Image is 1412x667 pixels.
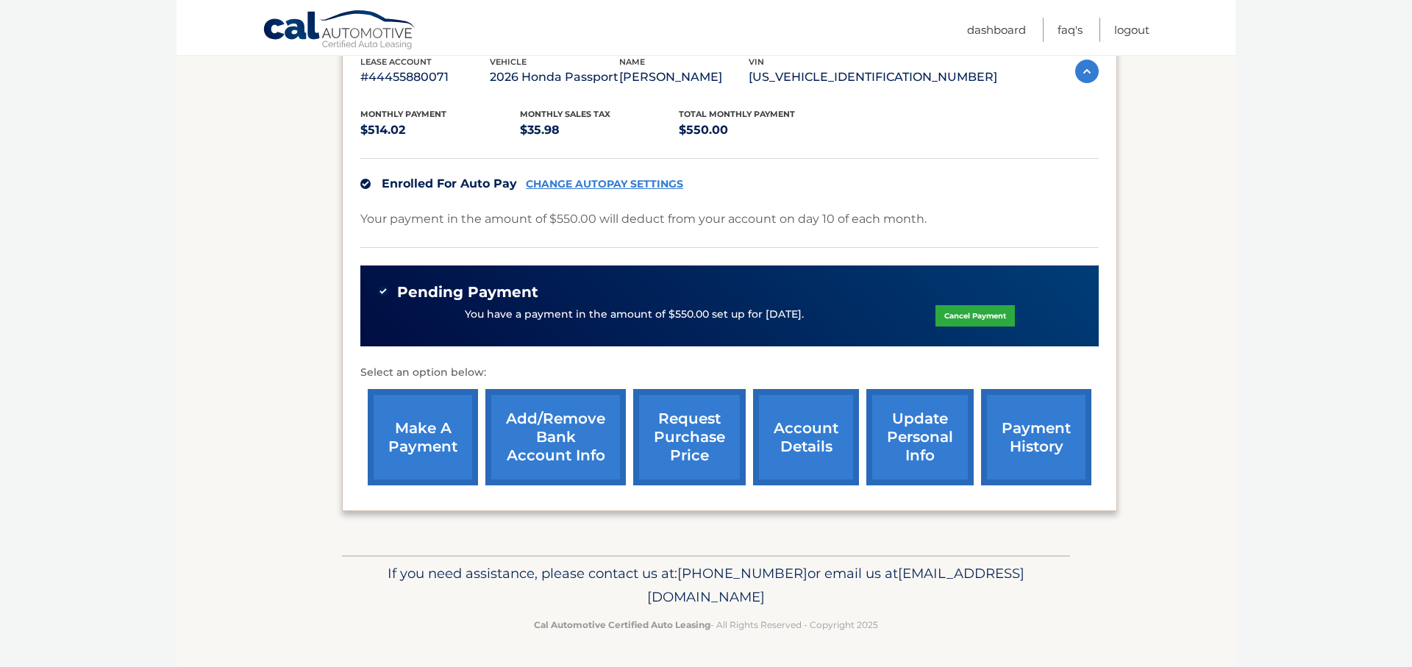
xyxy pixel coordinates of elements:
img: check.svg [360,179,371,189]
a: account details [753,389,859,485]
span: Total Monthly Payment [679,109,795,119]
strong: Cal Automotive Certified Auto Leasing [534,619,710,630]
p: [PERSON_NAME] [619,67,749,88]
a: update personal info [866,389,974,485]
span: name [619,57,645,67]
a: payment history [981,389,1091,485]
p: $514.02 [360,120,520,140]
p: - All Rights Reserved - Copyright 2025 [352,617,1060,632]
a: Cal Automotive [263,10,417,52]
p: $35.98 [520,120,680,140]
span: [PHONE_NUMBER] [677,565,807,582]
span: [EMAIL_ADDRESS][DOMAIN_NAME] [647,565,1024,605]
p: $550.00 [679,120,838,140]
span: vehicle [490,57,527,67]
a: Logout [1114,18,1149,42]
p: You have a payment in the amount of $550.00 set up for [DATE]. [465,307,804,323]
p: [US_VEHICLE_IDENTIFICATION_NUMBER] [749,67,997,88]
span: Pending Payment [397,283,538,302]
p: If you need assistance, please contact us at: or email us at [352,562,1060,609]
span: vin [749,57,764,67]
span: Enrolled For Auto Pay [382,176,517,190]
a: Cancel Payment [935,305,1015,327]
img: accordion-active.svg [1075,60,1099,83]
a: request purchase price [633,389,746,485]
span: Monthly sales Tax [520,109,610,119]
p: #44455880071 [360,67,490,88]
a: make a payment [368,389,478,485]
a: CHANGE AUTOPAY SETTINGS [526,178,683,190]
a: Dashboard [967,18,1026,42]
span: lease account [360,57,432,67]
a: FAQ's [1058,18,1083,42]
p: 2026 Honda Passport [490,67,619,88]
p: Select an option below: [360,364,1099,382]
a: Add/Remove bank account info [485,389,626,485]
img: check-green.svg [378,286,388,296]
span: Monthly Payment [360,109,446,119]
p: Your payment in the amount of $550.00 will deduct from your account on day 10 of each month. [360,209,927,229]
